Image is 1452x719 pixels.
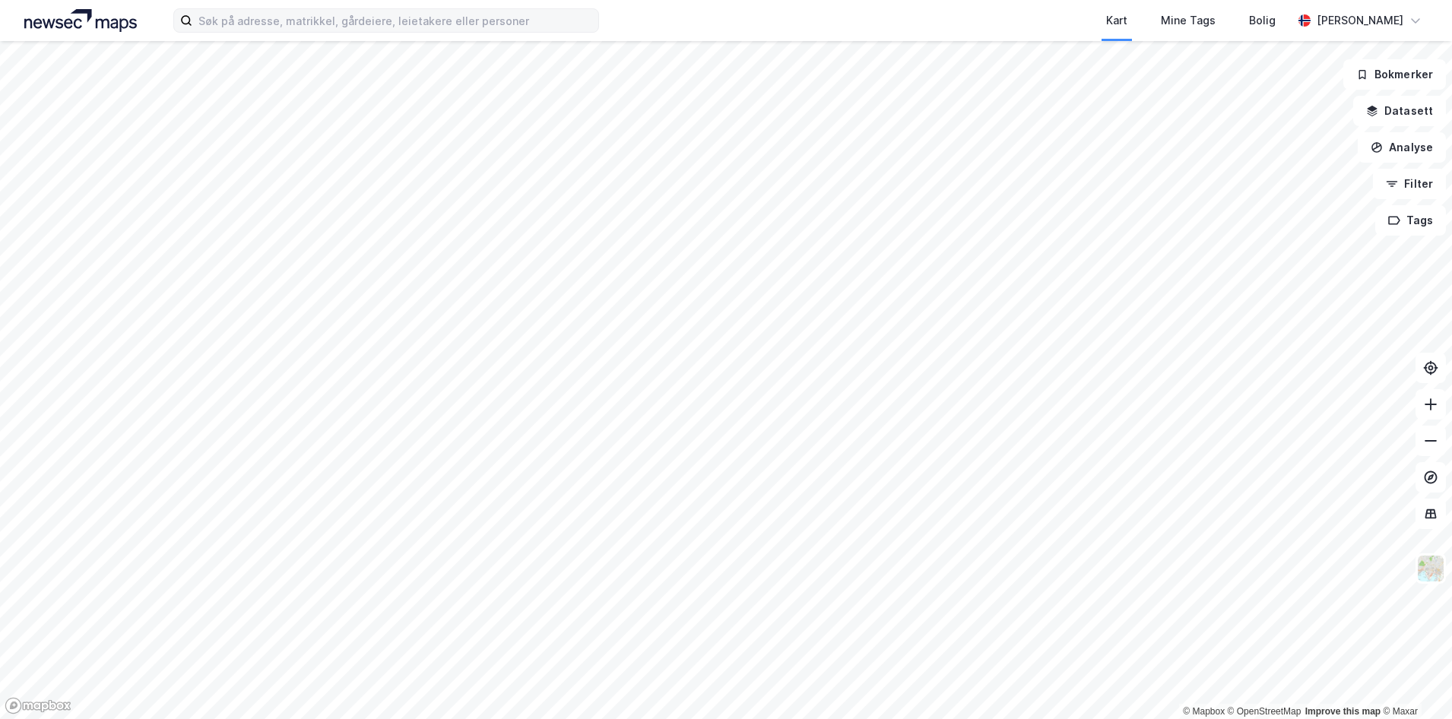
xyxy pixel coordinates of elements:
div: Mine Tags [1161,11,1216,30]
img: logo.a4113a55bc3d86da70a041830d287a7e.svg [24,9,137,32]
input: Søk på adresse, matrikkel, gårdeiere, leietakere eller personer [192,9,598,32]
div: [PERSON_NAME] [1317,11,1403,30]
button: Filter [1373,169,1446,199]
button: Bokmerker [1343,59,1446,90]
iframe: Chat Widget [1376,646,1452,719]
div: Kart [1106,11,1127,30]
img: Z [1416,554,1445,583]
button: Analyse [1358,132,1446,163]
button: Datasett [1353,96,1446,126]
a: OpenStreetMap [1228,706,1301,717]
a: Mapbox [1183,706,1225,717]
a: Improve this map [1305,706,1381,717]
a: Mapbox homepage [5,697,71,714]
button: Tags [1375,205,1446,236]
div: Bolig [1249,11,1276,30]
